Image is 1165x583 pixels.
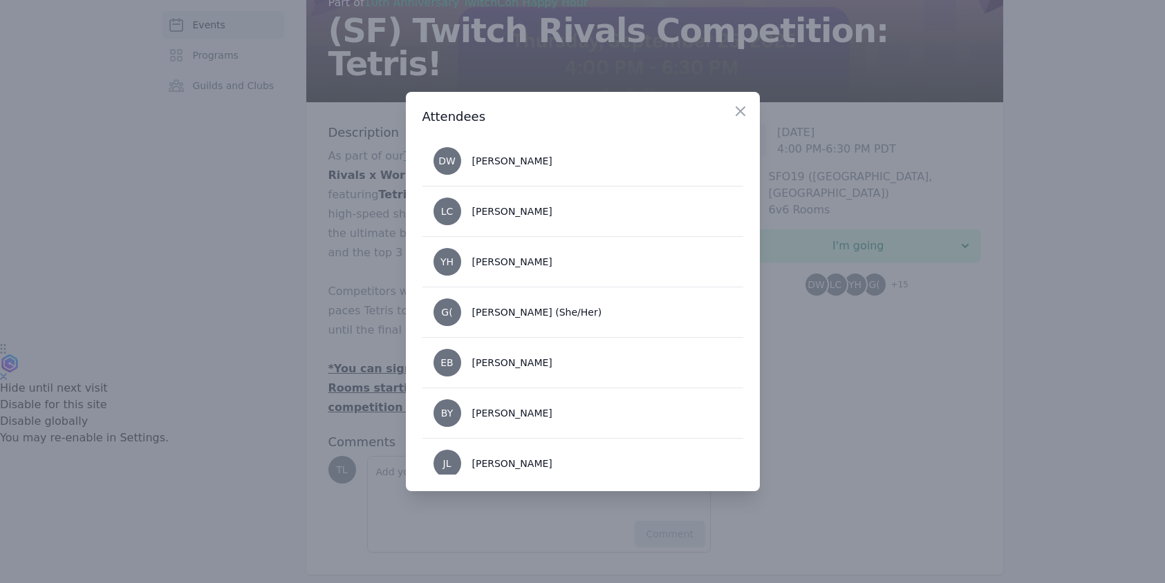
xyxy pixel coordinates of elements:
[441,207,454,216] span: LC
[472,356,552,370] div: [PERSON_NAME]
[472,457,552,470] div: [PERSON_NAME]
[443,459,451,468] span: JL
[472,406,552,420] div: [PERSON_NAME]
[438,156,456,166] span: DW
[472,204,552,218] div: [PERSON_NAME]
[472,255,552,269] div: [PERSON_NAME]
[440,257,454,267] span: YH
[422,108,743,125] h3: Attendees
[472,154,552,168] div: [PERSON_NAME]
[441,408,453,418] span: BY
[440,358,453,367] span: EB
[441,307,452,317] span: G(
[472,305,602,319] div: [PERSON_NAME] (She/Her)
